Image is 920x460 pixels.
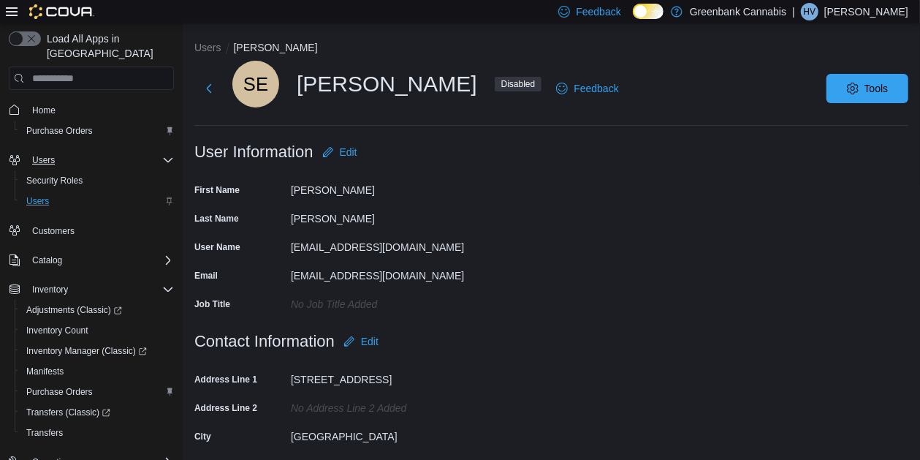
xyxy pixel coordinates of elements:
a: Security Roles [20,172,88,189]
label: Address Line 2 [194,402,257,414]
label: Email [194,270,218,282]
div: [PERSON_NAME] [291,207,487,225]
span: Tools [864,81,889,96]
span: Transfers (Classic) [26,407,110,418]
button: Purchase Orders [15,382,180,402]
a: Inventory Manager (Classic) [15,341,180,361]
a: Inventory Manager (Classic) [20,342,153,360]
div: [STREET_ADDRESS] [291,368,487,385]
span: Manifests [20,363,174,380]
div: No Address Line 2 added [291,396,487,414]
button: Next [194,74,224,103]
span: Inventory Manager (Classic) [26,345,147,357]
p: [PERSON_NAME] [824,3,908,20]
div: [PERSON_NAME] [291,178,487,196]
div: [PERSON_NAME] [232,61,541,108]
a: Transfers (Classic) [20,404,116,421]
button: Users [15,191,180,211]
a: Inventory Count [20,322,94,339]
a: Customers [26,222,80,240]
span: Inventory Count [20,322,174,339]
div: [GEOGRAPHIC_DATA] [291,425,487,442]
span: Dark Mode [633,19,634,20]
span: Home [26,100,174,118]
span: Edit [340,145,357,159]
span: Users [26,151,174,169]
a: Home [26,102,61,119]
span: Inventory [26,281,174,298]
div: [EMAIL_ADDRESS][DOMAIN_NAME] [291,235,487,253]
span: Security Roles [20,172,174,189]
span: Customers [32,225,75,237]
button: Users [3,150,180,170]
span: Purchase Orders [20,122,174,140]
span: Catalog [26,252,174,269]
button: Purchase Orders [15,121,180,141]
h3: Contact Information [194,333,335,350]
div: [EMAIL_ADDRESS][DOMAIN_NAME] [291,264,487,282]
span: Inventory [32,284,68,295]
p: | [792,3,795,20]
span: Transfers (Classic) [20,404,174,421]
button: [PERSON_NAME] [234,42,318,53]
button: Edit [338,327,384,356]
button: Inventory [26,281,74,298]
span: Feedback [574,81,618,96]
label: User Name [194,241,240,253]
span: Catalog [32,254,62,266]
a: Adjustments (Classic) [15,300,180,320]
a: Transfers (Classic) [15,402,180,423]
button: Security Roles [15,170,180,191]
span: Users [32,154,55,166]
span: SE [243,61,268,108]
span: Manifests [26,366,64,377]
label: Job Title [194,298,230,310]
span: Users [20,192,174,210]
span: Transfers [26,427,63,439]
label: City [194,431,211,442]
span: Security Roles [26,175,83,186]
img: Cova [29,4,94,19]
span: Users [26,195,49,207]
a: Purchase Orders [20,122,99,140]
span: Purchase Orders [26,125,93,137]
span: Feedback [576,4,620,19]
span: Home [32,105,56,116]
span: Purchase Orders [20,383,174,401]
p: Greenbank Cannabis [690,3,786,20]
label: First Name [194,184,240,196]
span: Transfers [20,424,174,442]
button: Users [26,151,61,169]
span: HV [804,3,816,20]
a: Feedback [550,74,624,103]
div: Sammantha Emmons [232,61,279,108]
a: Users [20,192,55,210]
a: Purchase Orders [20,383,99,401]
span: Disabled [501,78,536,91]
button: Users [194,42,221,53]
button: Tools [826,74,908,103]
nav: An example of EuiBreadcrumbs [194,40,908,58]
input: Dark Mode [633,4,664,19]
label: Address Line 1 [194,374,257,385]
button: Catalog [26,252,68,269]
span: Disabled [495,77,542,91]
span: Adjustments (Classic) [26,304,122,316]
button: Catalog [3,250,180,271]
div: Heera Verma [801,3,818,20]
button: Inventory [3,279,180,300]
span: Edit [361,334,379,349]
button: Edit [316,137,363,167]
span: Load All Apps in [GEOGRAPHIC_DATA] [41,31,174,61]
button: Home [3,99,180,120]
button: Manifests [15,361,180,382]
button: Inventory Count [15,320,180,341]
span: Adjustments (Classic) [20,301,174,319]
button: Customers [3,220,180,241]
span: Inventory Manager (Classic) [20,342,174,360]
a: Manifests [20,363,69,380]
a: Adjustments (Classic) [20,301,128,319]
span: Purchase Orders [26,386,93,398]
button: Transfers [15,423,180,443]
div: No Job Title added [291,293,487,310]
